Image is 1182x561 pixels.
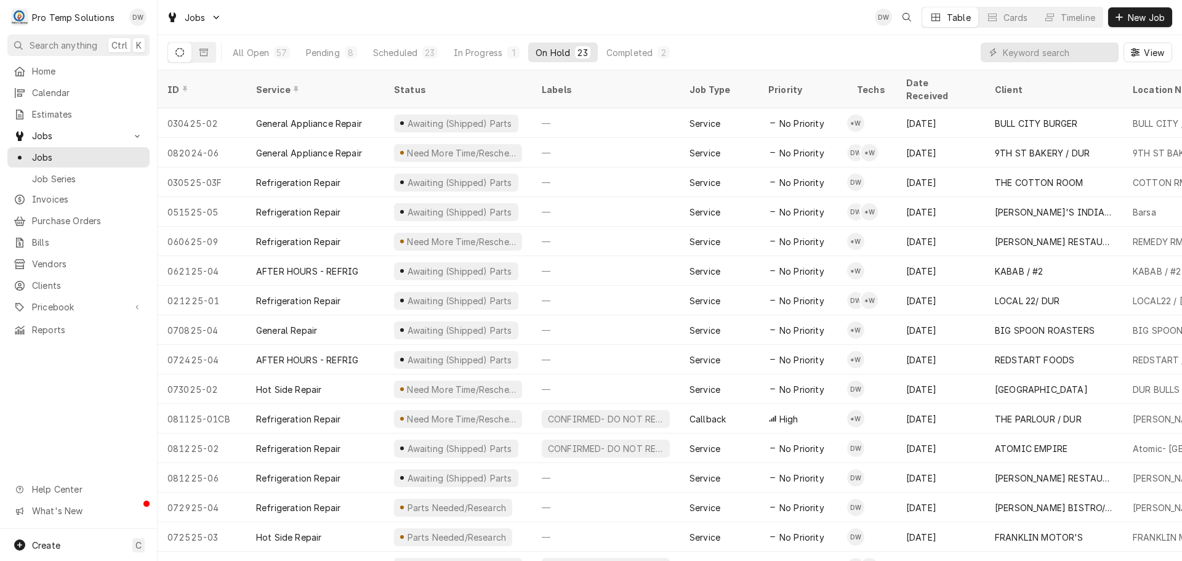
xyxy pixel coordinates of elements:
[158,227,246,256] div: 060625-09
[406,206,513,219] div: Awaiting (Shipped) Parts
[256,472,340,485] div: Refrigeration Repair
[32,129,125,142] span: Jobs
[532,286,680,315] div: —
[158,315,246,345] div: 070825-04
[1003,42,1112,62] input: Keyword search
[158,167,246,197] div: 030525-03F
[7,320,150,340] a: Reports
[406,442,513,455] div: Awaiting (Shipped) Parts
[7,232,150,252] a: Bills
[158,345,246,374] div: 072425-04
[233,46,269,59] div: All Open
[32,279,143,292] span: Clients
[532,493,680,522] div: —
[129,9,147,26] div: Dana Williams's Avatar
[995,501,1113,514] div: [PERSON_NAME] BISTRO/ CARRBORO0
[167,83,234,96] div: ID
[532,463,680,493] div: —
[158,374,246,404] div: 073025-02
[7,169,150,189] a: Job Series
[847,469,864,486] div: Dakota Williams's Avatar
[896,345,985,374] div: [DATE]
[158,522,246,552] div: 072525-03
[779,383,824,396] span: No Priority
[32,193,143,206] span: Invoices
[32,504,142,517] span: What's New
[256,206,340,219] div: Refrigeration Repair
[406,235,517,248] div: Need More Time/Reschedule
[32,172,143,185] span: Job Series
[532,256,680,286] div: —
[847,115,864,132] div: *Kevin Williams's Avatar
[32,108,143,121] span: Estimates
[306,46,340,59] div: Pending
[847,174,864,191] div: DW
[847,174,864,191] div: Dakota Williams's Avatar
[995,383,1088,396] div: [GEOGRAPHIC_DATA]
[11,9,28,26] div: Pro Temp Solutions's Avatar
[847,233,864,250] div: *Kevin Williams's Avatar
[158,463,246,493] div: 081225-06
[7,147,150,167] a: Jobs
[32,257,143,270] span: Vendors
[847,440,864,457] div: DW
[256,147,362,159] div: General Appliance Repair
[847,410,864,427] div: *Kevin Williams's Avatar
[111,39,127,52] span: Ctrl
[779,413,798,426] span: High
[847,203,864,220] div: DW
[847,528,864,546] div: DW
[896,463,985,493] div: [DATE]
[32,214,143,227] span: Purchase Orders
[896,404,985,434] div: [DATE]
[779,531,824,544] span: No Priority
[847,469,864,486] div: DW
[256,117,362,130] div: General Appliance Repair
[779,294,824,307] span: No Priority
[30,39,97,52] span: Search anything
[896,522,985,552] div: [DATE]
[847,499,864,516] div: DW
[896,315,985,345] div: [DATE]
[847,262,864,280] div: *Kevin Williams's Avatar
[32,11,115,24] div: Pro Temp Solutions
[896,108,985,138] div: [DATE]
[158,256,246,286] div: 062125-04
[256,294,340,307] div: Refrigeration Repair
[847,321,864,339] div: *Kevin Williams's Avatar
[896,434,985,463] div: [DATE]
[779,176,824,189] span: No Priority
[896,256,985,286] div: [DATE]
[532,522,680,552] div: —
[606,46,653,59] div: Completed
[406,353,513,366] div: Awaiting (Shipped) Parts
[995,147,1090,159] div: 9TH ST BAKERY / DUR
[532,315,680,345] div: —
[689,147,720,159] div: Service
[896,286,985,315] div: [DATE]
[129,9,147,26] div: DW
[896,493,985,522] div: [DATE]
[32,540,60,551] span: Create
[897,7,917,27] button: Open search
[779,501,824,514] span: No Priority
[32,236,143,249] span: Bills
[947,11,971,24] div: Table
[256,176,340,189] div: Refrigeration Repair
[689,235,720,248] div: Service
[7,297,150,317] a: Go to Pricebook
[256,235,340,248] div: Refrigeration Repair
[768,83,835,96] div: Priority
[689,531,720,544] div: Service
[256,383,321,396] div: Hot Side Repair
[547,442,665,455] div: CONFIRMED- DO NOT RESCHEDULE
[158,197,246,227] div: 051525-05
[779,265,824,278] span: No Priority
[7,211,150,231] a: Purchase Orders
[995,531,1083,544] div: FRANKLIN MOTOR'S
[847,381,864,398] div: Dakota Williams's Avatar
[406,265,513,278] div: Awaiting (Shipped) Parts
[347,46,355,59] div: 8
[861,203,878,220] div: *Kevin Williams's Avatar
[995,176,1083,189] div: THE COTTON ROOM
